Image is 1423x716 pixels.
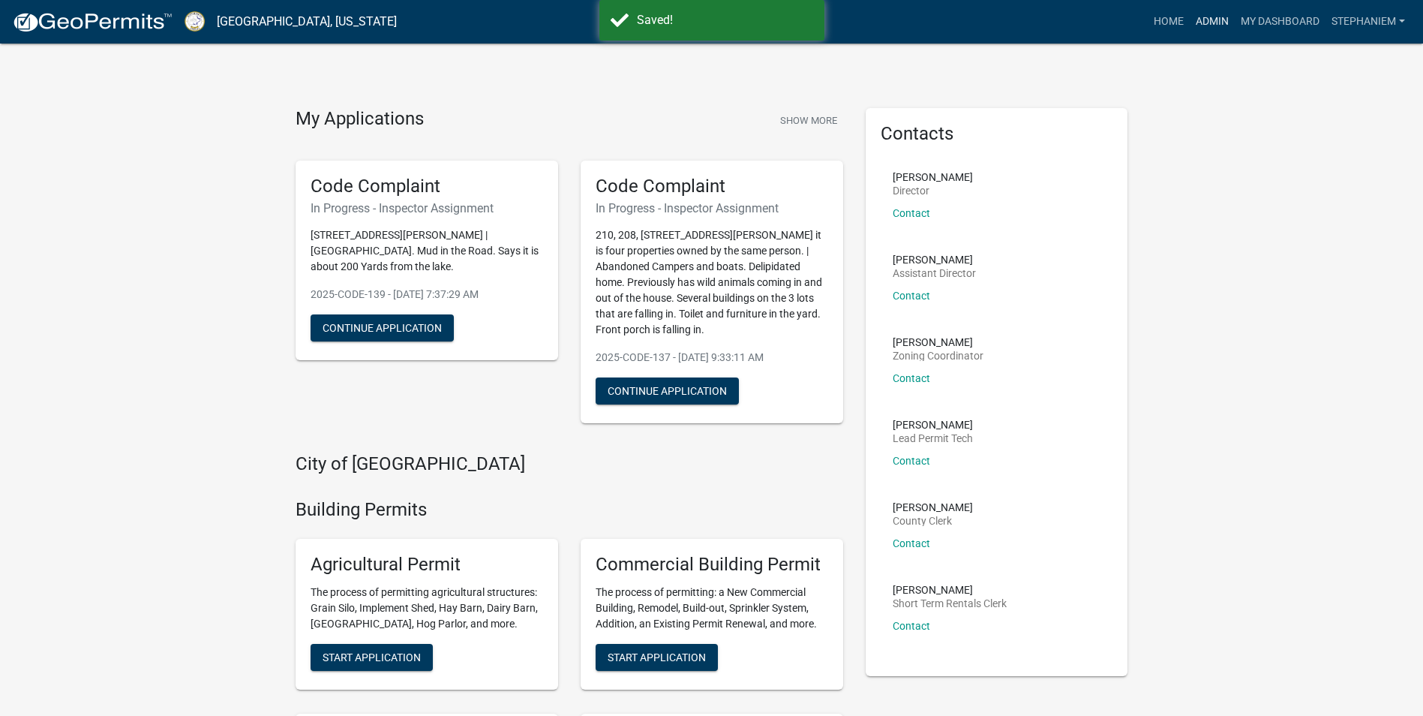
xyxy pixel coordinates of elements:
p: [PERSON_NAME] [893,254,976,265]
p: [PERSON_NAME] [893,502,973,513]
button: Start Application [311,644,433,671]
h4: My Applications [296,108,424,131]
p: [PERSON_NAME] [893,337,983,347]
a: Home [1148,8,1190,36]
p: The process of permitting agricultural structures: Grain Silo, Implement Shed, Hay Barn, Dairy Ba... [311,585,543,632]
h5: Code Complaint [596,176,828,197]
p: 2025-CODE-139 - [DATE] 7:37:29 AM [311,287,543,302]
a: Contact [893,290,930,302]
h6: In Progress - Inspector Assignment [311,201,543,215]
p: County Clerk [893,516,973,526]
a: Contact [893,207,930,219]
button: Continue Application [311,314,454,341]
p: Zoning Coordinator [893,350,983,361]
a: Contact [893,537,930,549]
p: [PERSON_NAME] [893,172,973,182]
button: Continue Application [596,378,739,405]
button: Show More [774,108,843,133]
h6: In Progress - Inspector Assignment [596,201,828,215]
button: Start Application [596,644,718,671]
p: Director [893,185,973,196]
p: [PERSON_NAME] [893,420,973,430]
h5: Code Complaint [311,176,543,197]
p: 2025-CODE-137 - [DATE] 9:33:11 AM [596,350,828,366]
span: Start Application [323,651,421,663]
p: Lead Permit Tech [893,433,973,444]
img: Putnam County, Georgia [185,11,205,32]
h5: Contacts [881,123,1113,145]
h5: Commercial Building Permit [596,554,828,576]
a: Contact [893,455,930,467]
h4: City of [GEOGRAPHIC_DATA] [296,453,843,475]
a: [GEOGRAPHIC_DATA], [US_STATE] [217,9,397,35]
p: Short Term Rentals Clerk [893,598,1007,609]
a: StephanieM [1325,8,1411,36]
a: Contact [893,620,930,632]
a: Admin [1190,8,1235,36]
p: The process of permitting: a New Commercial Building, Remodel, Build-out, Sprinkler System, Addit... [596,585,828,632]
a: My Dashboard [1235,8,1325,36]
span: Start Application [608,651,706,663]
div: Saved! [637,11,813,29]
p: [STREET_ADDRESS][PERSON_NAME] | [GEOGRAPHIC_DATA]. Mud in the Road. Says it is about 200 Yards fr... [311,227,543,275]
p: [PERSON_NAME] [893,585,1007,595]
p: Assistant Director [893,268,976,278]
h4: Building Permits [296,499,843,521]
h5: Agricultural Permit [311,554,543,576]
p: 210, 208, [STREET_ADDRESS][PERSON_NAME] it is four properties owned by the same person. | Abandon... [596,227,828,338]
a: Contact [893,372,930,384]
